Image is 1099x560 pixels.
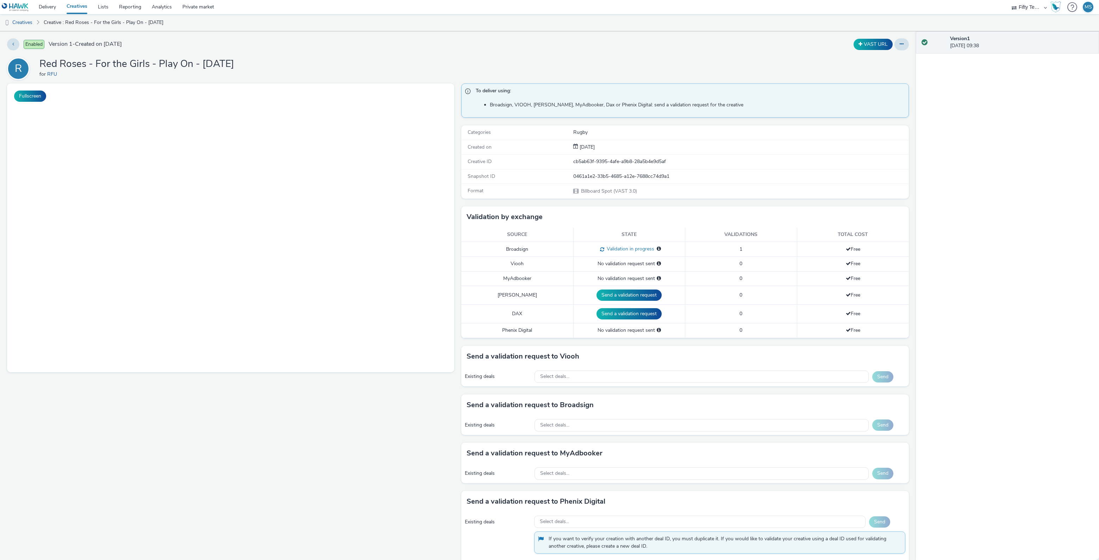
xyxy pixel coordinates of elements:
[577,260,682,267] div: No validation request sent
[597,290,662,301] button: Send a validation request
[1050,1,1064,13] a: Hawk Academy
[39,71,47,77] span: for
[476,87,901,97] span: To deliver using:
[40,14,167,31] a: Creative : Red Roses - For the Girls - Play On - [DATE]
[578,144,595,151] div: Creation 18 August 2025, 09:38
[604,245,654,252] span: Validation in progress
[540,519,569,525] span: Select deals...
[7,65,32,72] a: R
[657,327,661,334] div: Please select a deal below and click on Send to send a validation request to Phenix Digital.
[540,471,569,477] span: Select deals...
[739,327,742,334] span: 0
[467,400,594,410] h3: Send a validation request to Broadsign
[797,228,909,242] th: Total cost
[14,91,46,102] button: Fullscreen
[461,271,573,286] td: MyAdbooker
[573,173,908,180] div: 0461a1e2-33b5-4685-a12e-7688cc74d9a1
[465,518,530,525] div: Existing deals
[573,228,685,242] th: State
[49,40,122,48] span: Version 1 - Created on [DATE]
[468,144,492,150] span: Created on
[950,35,1093,50] div: [DATE] 09:38
[465,422,531,429] div: Existing deals
[846,260,860,267] span: Free
[657,275,661,282] div: Please select a deal below and click on Send to send a validation request to MyAdbooker.
[465,470,531,477] div: Existing deals
[846,275,860,282] span: Free
[468,158,492,165] span: Creative ID
[872,419,893,431] button: Send
[1085,2,1092,12] div: MS
[739,246,742,253] span: 1
[1050,1,1061,13] img: Hawk Academy
[739,275,742,282] span: 0
[597,308,662,319] button: Send a validation request
[465,373,531,380] div: Existing deals
[39,57,234,71] h1: Red Roses - For the Girls - Play On - [DATE]
[461,242,573,257] td: Broadsign
[540,422,569,428] span: Select deals...
[47,71,60,77] a: RFU
[852,39,894,50] div: Duplicate the creative as a VAST URL
[739,292,742,298] span: 0
[657,260,661,267] div: Please select a deal below and click on Send to send a validation request to Viooh.
[2,3,29,12] img: undefined Logo
[540,374,569,380] span: Select deals...
[467,212,543,222] h3: Validation by exchange
[468,129,491,136] span: Categories
[872,468,893,479] button: Send
[950,35,970,42] strong: Version 1
[872,371,893,382] button: Send
[578,144,595,150] span: [DATE]
[573,158,908,165] div: cb5ab63f-9395-4afe-a9b8-28a5b4e9d5af
[15,59,22,79] div: R
[854,39,893,50] button: VAST URL
[468,173,495,180] span: Snapshot ID
[467,448,602,459] h3: Send a validation request to MyAdbooker
[461,305,573,323] td: DAX
[739,260,742,267] span: 0
[24,40,44,49] span: Enabled
[846,246,860,253] span: Free
[468,187,483,194] span: Format
[467,351,579,362] h3: Send a validation request to Viooh
[461,286,573,305] td: [PERSON_NAME]
[461,228,573,242] th: Source
[4,19,11,26] img: dooh
[685,228,797,242] th: Validations
[869,516,890,528] button: Send
[461,323,573,338] td: Phenix Digital
[580,188,637,194] span: Billboard Spot (VAST 3.0)
[577,327,682,334] div: No validation request sent
[461,257,573,271] td: Viooh
[846,310,860,317] span: Free
[739,310,742,317] span: 0
[846,327,860,334] span: Free
[467,496,605,507] h3: Send a validation request to Phenix Digital
[490,101,905,108] li: Broadsign, VIOOH, [PERSON_NAME], MyAdbooker, Dax or Phenix Digital: send a validation request for...
[549,535,898,550] span: If you want to verify your creation with another deal ID, you must duplicate it. If you would lik...
[573,129,908,136] div: Rugby
[577,275,682,282] div: No validation request sent
[846,292,860,298] span: Free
